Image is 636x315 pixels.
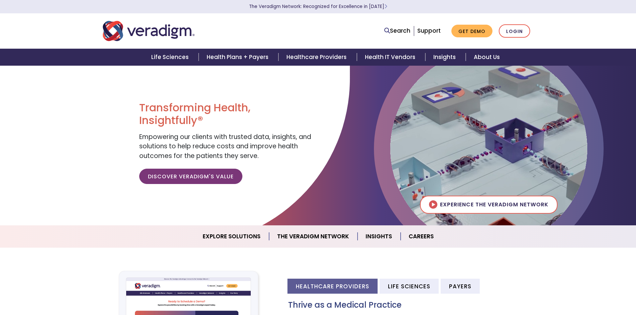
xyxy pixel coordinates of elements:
a: Healthcare Providers [278,49,357,66]
a: Careers [401,228,442,245]
li: Payers [441,279,480,294]
a: The Veradigm Network [269,228,358,245]
span: Learn More [384,3,387,10]
a: Insights [358,228,401,245]
a: Insights [425,49,466,66]
a: Support [417,27,441,35]
a: Health IT Vendors [357,49,425,66]
a: Search [384,26,410,35]
a: Life Sciences [143,49,199,66]
a: Get Demo [451,25,492,38]
a: The Veradigm Network: Recognized for Excellence in [DATE]Learn More [249,3,387,10]
img: Veradigm logo [103,20,195,42]
a: Login [499,24,530,38]
li: Healthcare Providers [287,279,378,294]
a: Discover Veradigm's Value [139,169,242,184]
li: Life Sciences [380,279,439,294]
span: Empowering our clients with trusted data, insights, and solutions to help reduce costs and improv... [139,132,311,160]
h3: Thrive as a Medical Practice [288,300,534,310]
a: About Us [466,49,508,66]
a: Health Plans + Payers [199,49,278,66]
a: Explore Solutions [195,228,269,245]
h1: Transforming Health, Insightfully® [139,101,313,127]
